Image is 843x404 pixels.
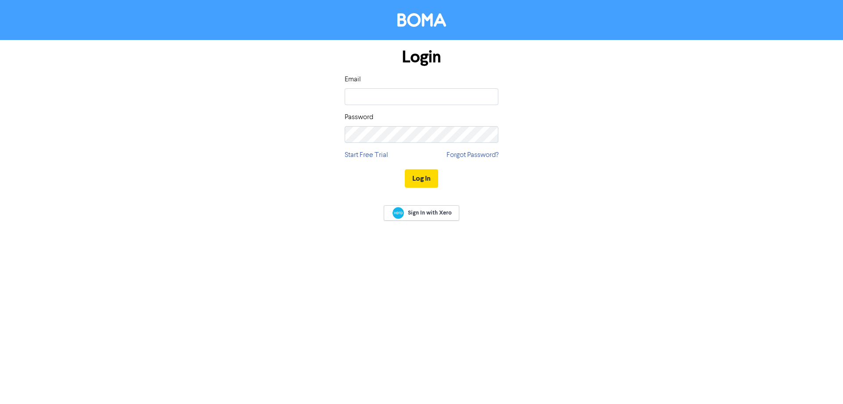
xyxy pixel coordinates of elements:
[405,169,438,188] button: Log In
[345,47,498,67] h1: Login
[408,209,452,217] span: Sign In with Xero
[345,150,388,160] a: Start Free Trial
[393,207,404,219] img: Xero logo
[397,13,446,27] img: BOMA Logo
[384,205,459,221] a: Sign In with Xero
[345,112,373,123] label: Password
[799,362,843,404] iframe: Chat Widget
[345,74,361,85] label: Email
[447,150,498,160] a: Forgot Password?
